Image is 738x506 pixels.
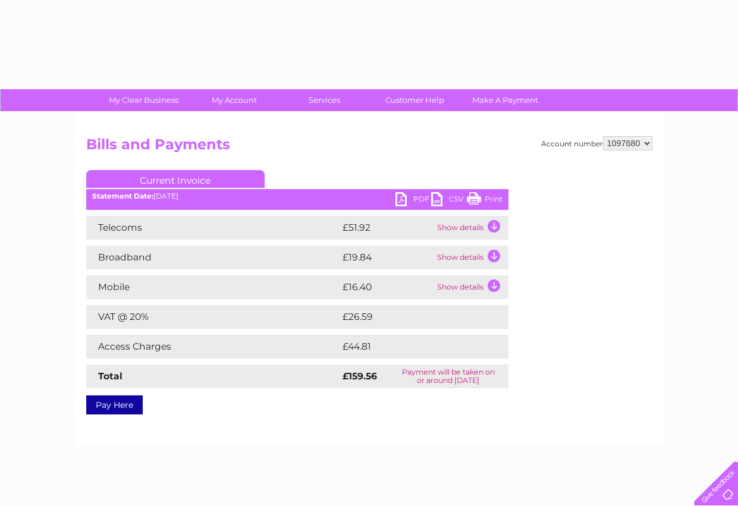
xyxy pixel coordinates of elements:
a: Print [467,192,503,209]
td: Show details [434,275,508,299]
td: VAT @ 20% [86,305,340,329]
td: £16.40 [340,275,434,299]
td: Broadband [86,246,340,269]
div: Account number [541,136,652,150]
a: My Account [185,89,283,111]
b: Statement Date: [92,191,153,200]
strong: Total [98,370,123,382]
td: Telecoms [86,216,340,240]
td: £26.59 [340,305,485,329]
td: Mobile [86,275,340,299]
a: Current Invoice [86,170,265,188]
td: Show details [434,216,508,240]
a: My Clear Business [95,89,193,111]
td: Show details [434,246,508,269]
strong: £159.56 [343,370,377,382]
td: £51.92 [340,216,434,240]
a: CSV [431,192,467,209]
div: [DATE] [86,192,508,200]
h2: Bills and Payments [86,136,652,159]
td: Access Charges [86,335,340,359]
a: Customer Help [366,89,464,111]
a: Pay Here [86,395,143,414]
td: £19.84 [340,246,434,269]
a: PDF [395,192,431,209]
td: Payment will be taken on or around [DATE] [388,364,508,388]
a: Make A Payment [456,89,554,111]
a: Services [275,89,373,111]
td: £44.81 [340,335,483,359]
